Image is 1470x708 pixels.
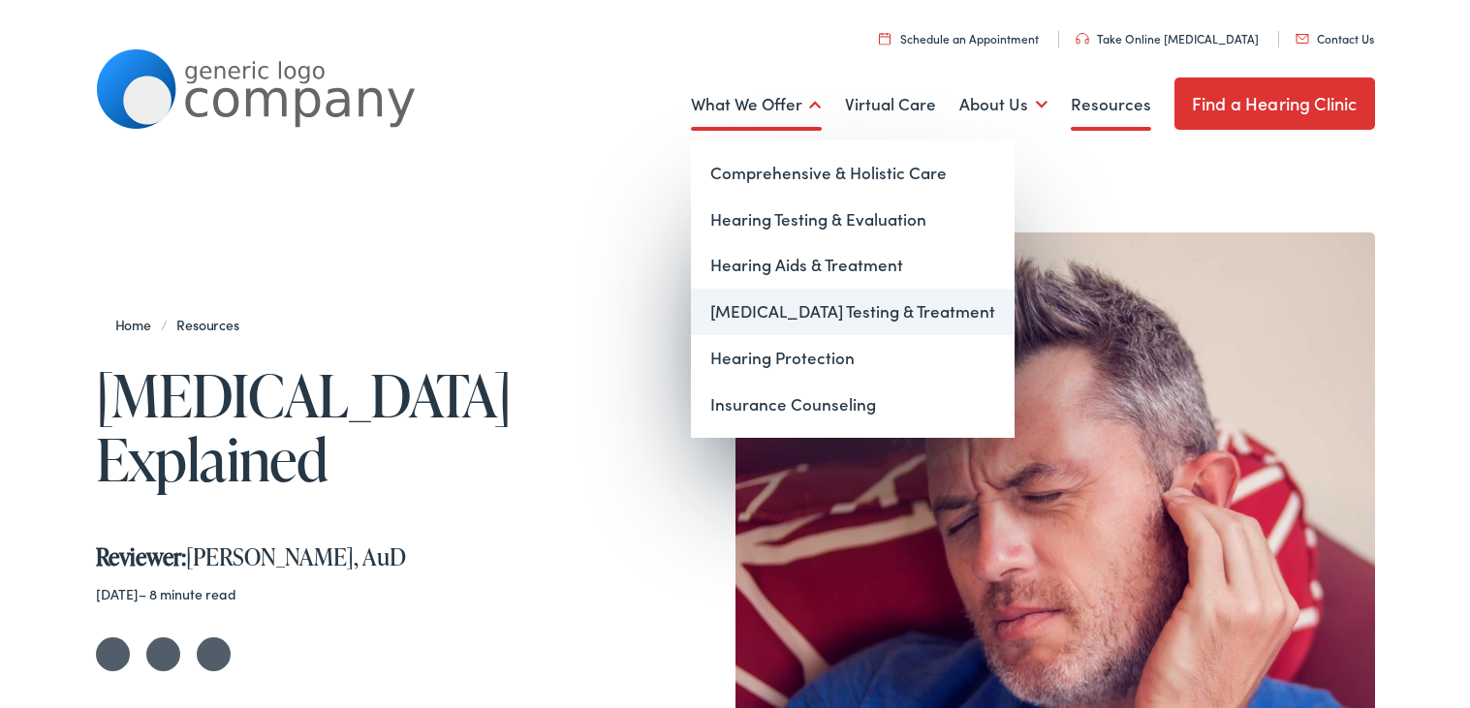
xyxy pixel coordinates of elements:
a: Contact Us [1296,30,1374,46]
strong: Reviewer: [96,540,186,572]
a: Home [115,315,161,334]
a: Hearing Aids & Treatment [691,242,1015,289]
a: Schedule an Appointment [879,30,1039,46]
img: utility icon [879,32,891,45]
a: Share on Twitter [96,637,130,671]
time: [DATE] [96,584,139,603]
a: What We Offer [691,69,822,140]
img: utility icon [1076,33,1089,45]
a: Resources [167,315,248,334]
a: Hearing Testing & Evaluation [691,197,1015,243]
a: Share on LinkedIn [197,637,231,671]
a: [MEDICAL_DATA] Testing & Treatment [691,289,1015,335]
div: – 8 minute read [96,586,684,602]
a: Comprehensive & Holistic Care [691,150,1015,197]
a: Virtual Care [845,69,936,140]
a: Share on Facebook [146,637,180,671]
a: Resources [1071,69,1151,140]
h1: [MEDICAL_DATA] Explained [96,363,684,491]
a: Find a Hearing Clinic [1174,77,1375,130]
a: Insurance Counseling [691,382,1015,428]
img: utility icon [1296,34,1309,44]
span: / [115,315,249,334]
div: [PERSON_NAME], AuD [96,515,684,571]
a: About Us [959,69,1048,140]
a: Hearing Protection [691,335,1015,382]
a: Take Online [MEDICAL_DATA] [1076,30,1259,46]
